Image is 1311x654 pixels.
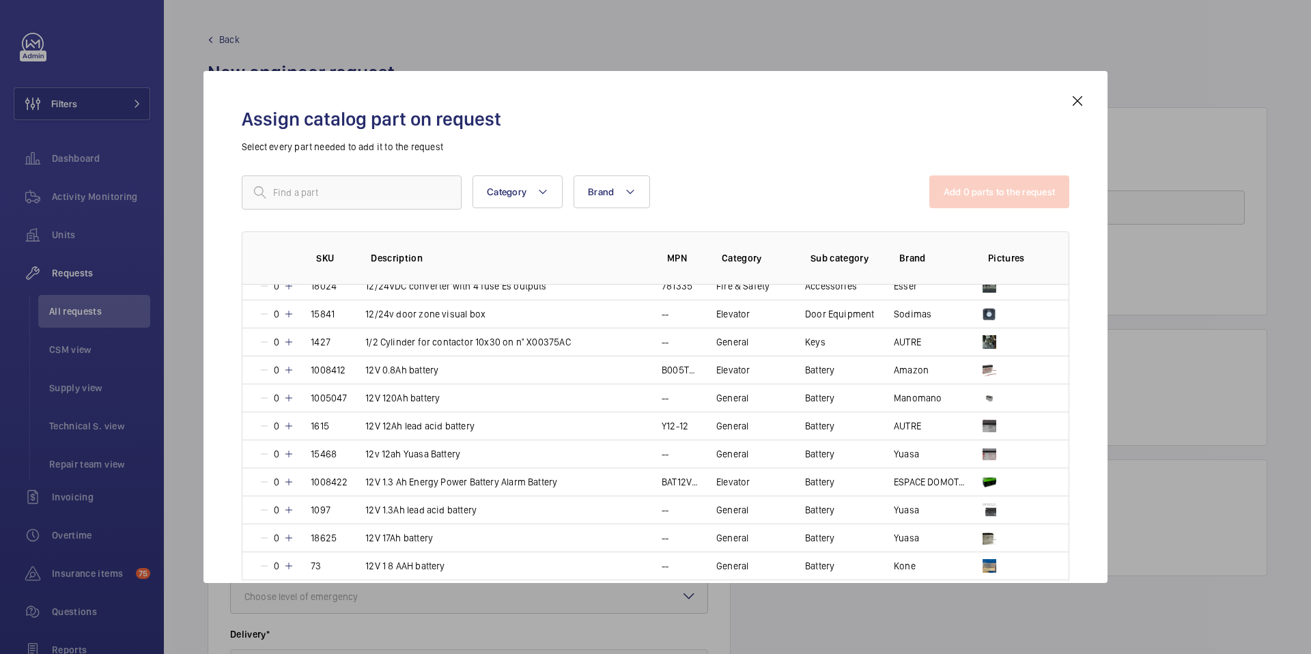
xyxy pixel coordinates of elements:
[270,531,283,545] p: 0
[365,559,445,573] p: 12V 1 8 AAH battery
[983,419,996,433] img: SG1Dqrrmu-vCmlcSs0atahzMbwFfv_g0Rpl_hdUaiifxXIiJ.png
[371,251,645,265] p: Description
[662,531,668,545] p: --
[894,391,942,405] p: Manomano
[983,307,996,321] img: rjUwn5DSbamGB6FX02PGbsLjtT8ACgzG1S9oXu2cWZsCPEQa.png
[805,531,834,545] p: Battery
[662,559,668,573] p: --
[716,559,748,573] p: General
[662,475,700,489] p: BAT12V1.3AH
[983,363,996,377] img: ZIgM-hI7O-fgsJUvBnQkgK2Lrc29-th8W29WoayDKSFuRcmq.png
[716,335,748,349] p: General
[894,531,919,545] p: Yuasa
[270,475,283,489] p: 0
[662,307,668,321] p: --
[365,363,438,377] p: 12V 0.8Ah battery
[473,175,563,208] button: Category
[662,447,668,461] p: --
[662,363,700,377] p: B005T8BYFI
[805,559,834,573] p: Battery
[365,419,475,433] p: 12V 12Ah lead acid battery
[805,279,857,293] p: Accessories
[894,307,931,321] p: Sodimas
[716,531,748,545] p: General
[805,419,834,433] p: Battery
[894,335,921,349] p: AUTRE
[270,503,283,517] p: 0
[311,335,330,349] p: 1427
[716,391,748,405] p: General
[365,447,460,461] p: 12v 12ah Yuasa Battery
[899,251,966,265] p: Brand
[316,251,349,265] p: SKU
[311,279,337,293] p: 18024
[270,363,283,377] p: 0
[242,175,462,210] input: Find a part
[983,531,996,545] img: jWwfOz5bUrNc1pau-Iib41yQ-dOoPMtMhjK1uvMdDlgh-9N-.png
[311,419,329,433] p: 1615
[311,531,337,545] p: 18625
[270,419,283,433] p: 0
[716,307,750,321] p: Elevator
[270,391,283,405] p: 0
[716,363,750,377] p: Elevator
[662,335,668,349] p: --
[894,363,929,377] p: Amazon
[242,106,1069,132] h2: Assign catalog part on request
[894,503,919,517] p: Yuasa
[270,335,283,349] p: 0
[716,419,748,433] p: General
[667,251,700,265] p: MPN
[270,307,283,321] p: 0
[365,279,546,293] p: 12/24VDC converter with 4 fuse Es outputs
[588,186,614,197] span: Brand
[365,335,571,349] p: 1/2 Cylinder for contactor 10x30 on n° X00375AC
[662,419,688,433] p: Y12-12
[983,559,996,573] img: wpleVf6i7IIoonseOyWgJUq92E5Hii-yfyhpKPaNzoRCeijB.jpeg
[311,363,346,377] p: 1008412
[270,447,283,461] p: 0
[311,559,321,573] p: 73
[270,559,283,573] p: 0
[805,335,826,349] p: Keys
[805,475,834,489] p: Battery
[311,307,335,321] p: 15841
[662,503,668,517] p: --
[716,279,770,293] p: Fire & Safety
[929,175,1070,208] button: Add 0 parts to the request
[805,307,875,321] p: Door Equipment
[311,503,330,517] p: 1097
[311,391,347,405] p: 1005047
[365,531,433,545] p: 12V 17Ah battery
[983,335,996,349] img: vDJX9IuxE1VDmgfr-eFtu1I3QO68iV0fsRZQ_ZeCEmDdRaJF.jpeg
[722,251,789,265] p: Category
[983,475,996,489] img: E07q73fsvGn-cimbPst7ch1bacu6E1brO47iQKtvhumor7sQ.png
[894,475,966,489] p: ESPACE DOMOTIQUE (ECFV2D)
[810,251,877,265] p: Sub category
[365,503,477,517] p: 12V 1.3Ah lead acid battery
[983,279,996,293] img: dtx8ax0y5kJiDfLreeGoGI080UasgeeE7eaxf_k0MrL9lwML.jpeg
[716,475,750,489] p: Elevator
[311,447,337,461] p: 15468
[983,447,996,461] img: b1goDy8USgfr1XpX4RFMijixBWGsiIIcd8TLkfFW1OwNhZJf.png
[270,279,283,293] p: 0
[662,279,692,293] p: 781335
[487,186,526,197] span: Category
[894,279,917,293] p: Esser
[983,503,996,517] img: ERXVKv4xf_zssTzyp0M4uhR9s3lUht5bG5BpYYIVQAnZvsCM.png
[805,391,834,405] p: Battery
[805,447,834,461] p: Battery
[716,447,748,461] p: General
[662,391,668,405] p: --
[988,251,1041,265] p: Pictures
[983,391,996,405] img: AlX_mtbFI2TLDeDfRfJhYeqVS7x_gEafLwcL7g4hQqSi7eFk.png
[365,475,557,489] p: 12V 1.3 Ah Energy Power Battery Alarm Battery
[894,559,916,573] p: Kone
[894,419,921,433] p: AUTRE
[716,503,748,517] p: General
[574,175,650,208] button: Brand
[805,363,834,377] p: Battery
[242,140,1069,154] p: Select every part needed to add it to the request
[365,307,485,321] p: 12/24v door zone visual box
[805,503,834,517] p: Battery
